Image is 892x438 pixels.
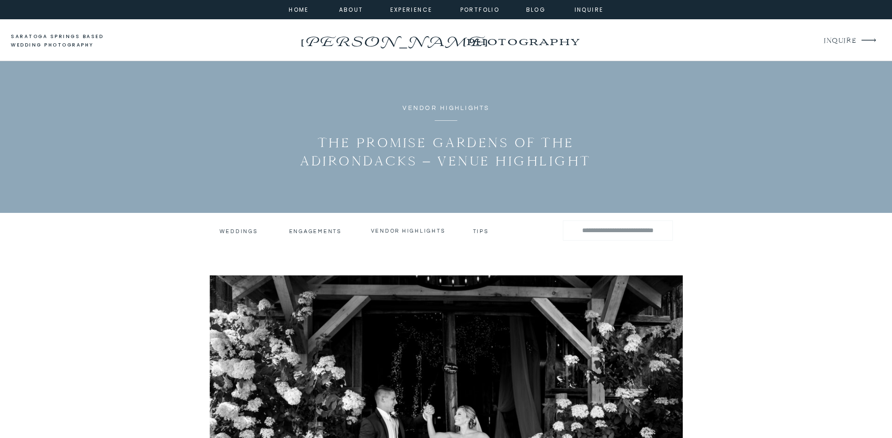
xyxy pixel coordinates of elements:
a: vendor highlights [371,227,446,234]
a: Weddings [220,228,257,235]
a: inquire [572,5,606,13]
a: [PERSON_NAME] [298,31,489,46]
a: experience [390,5,428,13]
a: home [286,5,312,13]
a: portfolio [460,5,500,13]
a: INQUIRE [824,35,855,47]
a: saratoga springs based wedding photography [11,32,121,50]
a: tips [473,228,490,233]
a: about [339,5,360,13]
a: Vendor Highlights [403,105,489,111]
a: photography [448,28,598,54]
a: Blog [519,5,553,13]
a: engagements [289,228,344,235]
h1: The Promise Gardens of the Adirondacks – Venue Highlight [281,133,612,170]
